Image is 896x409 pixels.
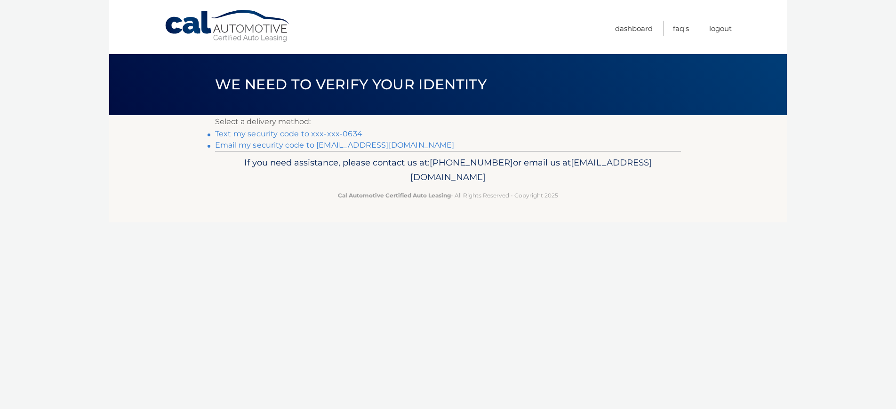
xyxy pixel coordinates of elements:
[164,9,291,43] a: Cal Automotive
[430,157,513,168] span: [PHONE_NUMBER]
[709,21,732,36] a: Logout
[215,141,455,149] a: Email my security code to [EMAIL_ADDRESS][DOMAIN_NAME]
[215,115,681,128] p: Select a delivery method:
[615,21,653,36] a: Dashboard
[221,155,675,185] p: If you need assistance, please contact us at: or email us at
[338,192,451,199] strong: Cal Automotive Certified Auto Leasing
[215,76,487,93] span: We need to verify your identity
[221,190,675,200] p: - All Rights Reserved - Copyright 2025
[215,129,362,138] a: Text my security code to xxx-xxx-0634
[673,21,689,36] a: FAQ's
